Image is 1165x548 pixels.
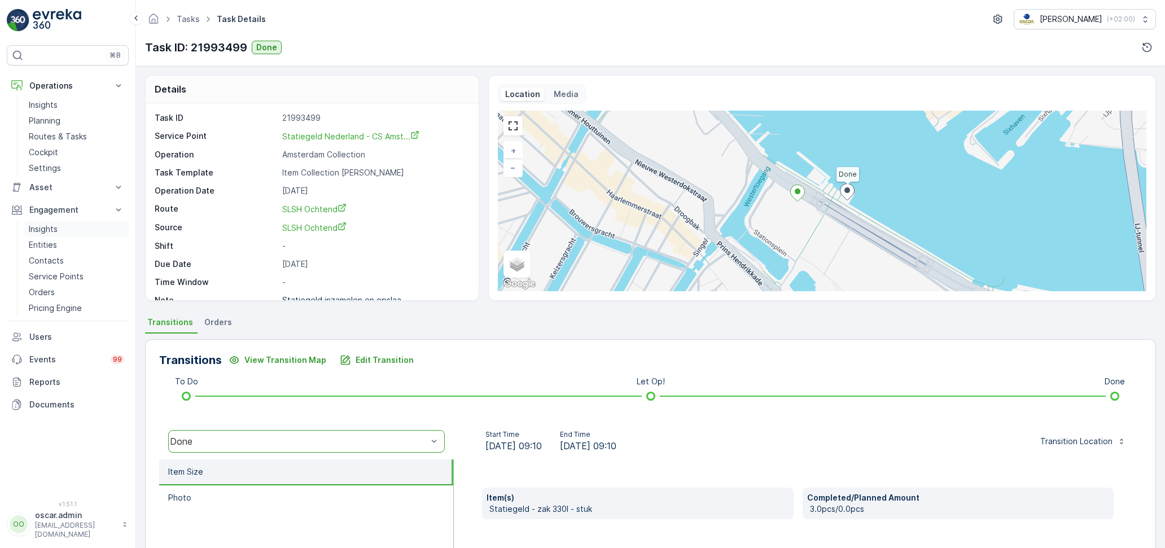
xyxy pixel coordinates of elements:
[637,376,665,387] p: Let Op!
[35,521,116,539] p: [EMAIL_ADDRESS][DOMAIN_NAME]
[147,317,193,328] span: Transitions
[35,510,116,521] p: oscar.admin
[7,9,29,32] img: logo
[487,492,789,503] p: Item(s)
[29,147,58,158] p: Cockpit
[7,393,129,416] a: Documents
[24,284,129,300] a: Orders
[554,89,579,100] p: Media
[282,295,408,305] p: Statiegeld inzamelen en opslaa...
[256,42,277,53] p: Done
[110,51,121,60] p: ⌘B
[168,466,203,477] p: Item Size
[155,167,278,178] p: Task Template
[155,203,278,215] p: Route
[1014,9,1156,29] button: [PERSON_NAME](+02:00)
[282,112,467,124] p: 21993499
[1040,436,1113,447] p: Transition Location
[7,510,129,539] button: OOoscar.admin[EMAIL_ADDRESS][DOMAIN_NAME]
[155,82,186,96] p: Details
[1019,13,1035,25] img: basis-logo_rgb2x.png
[24,129,129,144] a: Routes & Tasks
[489,503,789,515] p: Statiegeld - zak 330l - stuk
[501,277,538,291] a: Open this area in Google Maps (opens a new window)
[282,149,467,160] p: Amsterdam Collection
[244,354,326,366] p: View Transition Map
[155,130,278,142] p: Service Point
[113,355,122,364] p: 99
[24,253,129,269] a: Contacts
[505,252,529,277] a: Layers
[24,300,129,316] a: Pricing Engine
[24,269,129,284] a: Service Points
[505,159,522,176] a: Zoom Out
[24,221,129,237] a: Insights
[155,295,278,306] p: Note
[810,503,1109,515] p: 3.0pcs/0.0pcs
[282,222,467,234] a: SLSH Ochtend
[24,144,129,160] a: Cockpit
[560,439,616,453] span: [DATE] 09:10
[1105,376,1125,387] p: Done
[29,331,124,343] p: Users
[252,41,282,54] button: Done
[29,255,64,266] p: Contacts
[29,287,55,298] p: Orders
[29,223,58,235] p: Insights
[155,240,278,252] p: Shift
[505,117,522,134] a: View Fullscreen
[29,204,106,216] p: Engagement
[145,39,247,56] p: Task ID: 21993499
[282,131,419,141] span: Statiegeld Nederland - CS Amst...
[29,303,82,314] p: Pricing Engine
[24,237,129,253] a: Entities
[505,89,540,100] p: Location
[7,371,129,393] a: Reports
[29,115,60,126] p: Planning
[168,492,191,503] p: Photo
[7,501,129,507] span: v 1.51.1
[24,97,129,113] a: Insights
[282,130,419,142] a: Statiegeld Nederland - CS Amst...
[155,258,278,270] p: Due Date
[282,240,467,252] p: -
[29,182,106,193] p: Asset
[1107,15,1135,24] p: ( +02:00 )
[505,142,522,159] a: Zoom In
[29,131,87,142] p: Routes & Tasks
[511,146,516,155] span: +
[24,113,129,129] a: Planning
[170,436,427,446] div: Done
[29,80,106,91] p: Operations
[29,239,57,251] p: Entities
[7,74,129,97] button: Operations
[510,163,516,172] span: −
[356,354,414,366] p: Edit Transition
[282,223,347,233] span: SLSH Ochtend
[155,277,278,288] p: Time Window
[485,439,542,453] span: [DATE] 09:10
[222,351,333,369] button: View Transition Map
[177,14,200,24] a: Tasks
[10,515,28,533] div: OO
[155,149,278,160] p: Operation
[501,277,538,291] img: Google
[29,399,124,410] p: Documents
[29,163,61,174] p: Settings
[7,326,129,348] a: Users
[7,199,129,221] button: Engagement
[560,430,616,439] p: End Time
[29,354,104,365] p: Events
[282,185,467,196] p: [DATE]
[807,492,1109,503] p: Completed/Planned Amount
[155,112,278,124] p: Task ID
[155,185,278,196] p: Operation Date
[7,348,129,371] a: Events99
[29,99,58,111] p: Insights
[159,352,222,369] p: Transitions
[175,376,198,387] p: To Do
[155,222,278,234] p: Source
[214,14,268,25] span: Task Details
[33,9,81,32] img: logo_light-DOdMpM7g.png
[485,430,542,439] p: Start Time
